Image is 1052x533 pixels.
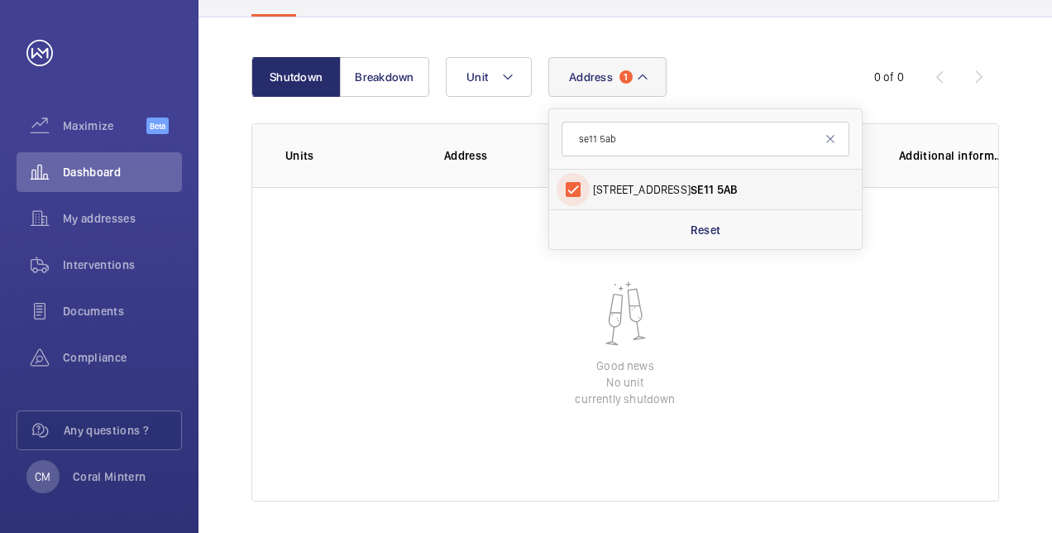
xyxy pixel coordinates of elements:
div: 0 of 0 [874,69,904,85]
input: Search by address [562,122,849,156]
button: Breakdown [340,57,429,97]
span: Documents [63,303,182,319]
button: Unit [446,57,532,97]
span: Interventions [63,257,182,273]
span: Unit [466,70,488,84]
span: Compliance [63,349,182,366]
span: Any questions ? [64,422,181,439]
span: [STREET_ADDRESS] [593,181,820,198]
p: Good news No unit currently shutdown [575,358,675,407]
span: 5AB [717,183,739,196]
p: Reset [691,222,721,238]
p: Additional information [899,147,1005,164]
span: Dashboard [63,164,182,180]
p: Address [444,147,583,164]
p: CM [35,468,50,485]
span: 1 [619,70,633,84]
button: Shutdown [251,57,341,97]
p: Coral Mintern [73,468,146,485]
span: Maximize [63,118,146,134]
button: Address1 [548,57,667,97]
p: Units [285,147,418,164]
span: Address [569,70,613,84]
span: Beta [146,118,169,134]
span: My addresses [63,210,182,227]
span: SE11 [691,183,715,196]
